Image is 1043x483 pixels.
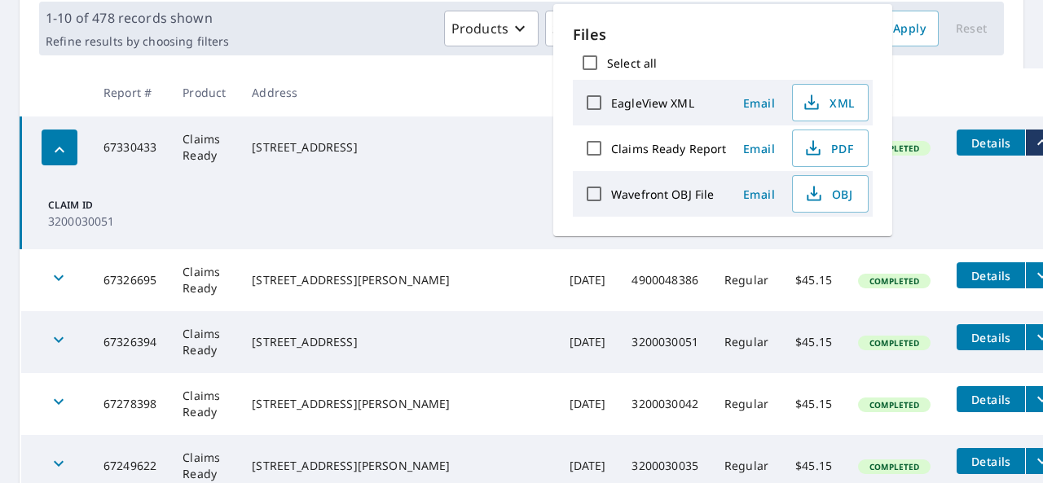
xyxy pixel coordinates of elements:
span: Completed [860,461,929,472]
div: [STREET_ADDRESS][PERSON_NAME] [252,396,543,412]
button: Email [733,90,786,116]
label: Select all [607,55,657,71]
div: [STREET_ADDRESS][PERSON_NAME] [252,458,543,474]
td: [DATE] [557,373,619,435]
span: OBJ [803,184,855,204]
p: 3200030051 [48,213,146,230]
td: Regular [711,249,782,311]
th: Address [239,68,556,116]
button: Apply [880,11,939,46]
span: Email [740,187,779,202]
span: PDF [803,138,855,158]
td: $45.15 [782,249,845,311]
span: Completed [860,143,929,154]
p: Files [573,24,873,46]
button: OBJ [792,175,869,213]
span: XML [803,93,855,112]
td: Claims Ready [169,249,239,311]
span: Details [966,392,1015,407]
div: [STREET_ADDRESS] [252,139,543,156]
td: 67278398 [90,373,169,435]
span: Details [966,454,1015,469]
label: EagleView XML [611,95,694,111]
p: Claim ID [48,198,146,213]
td: Claims Ready [169,373,239,435]
button: detailsBtn-67326394 [957,324,1025,350]
td: 67330433 [90,116,169,178]
button: Email [733,136,786,161]
span: Email [740,141,779,156]
button: detailsBtn-67249622 [957,448,1025,474]
td: Regular [711,373,782,435]
div: [STREET_ADDRESS] [252,334,543,350]
button: Status [545,11,623,46]
td: 67326394 [90,311,169,373]
button: Products [444,11,539,46]
button: PDF [792,130,869,167]
button: Email [733,182,786,207]
span: Details [966,330,1015,345]
div: [STREET_ADDRESS][PERSON_NAME] [252,272,543,288]
td: Claims Ready [169,311,239,373]
span: Completed [860,337,929,349]
label: Claims Ready Report [611,141,727,156]
td: Claims Ready [169,116,239,178]
span: Details [966,135,1015,151]
th: Status [845,68,944,116]
th: Product [169,68,239,116]
span: Email [740,95,779,111]
button: XML [792,84,869,121]
label: Wavefront OBJ File [611,187,714,202]
td: 3200030051 [618,311,711,373]
td: 4900048386 [618,249,711,311]
button: detailsBtn-67326695 [957,262,1025,288]
td: [DATE] [557,249,619,311]
td: 67326695 [90,249,169,311]
td: [DATE] [557,311,619,373]
td: Regular [711,311,782,373]
p: Refine results by choosing filters [46,34,229,49]
th: Report # [90,68,169,116]
td: 3200030042 [618,373,711,435]
td: $45.15 [782,373,845,435]
span: Details [966,268,1015,283]
span: Completed [860,275,929,287]
p: 1-10 of 478 records shown [46,8,229,28]
p: Products [451,19,508,38]
button: detailsBtn-67278398 [957,386,1025,412]
span: Completed [860,399,929,411]
td: $45.15 [782,311,845,373]
button: detailsBtn-67330433 [957,130,1025,156]
span: Apply [893,19,926,39]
